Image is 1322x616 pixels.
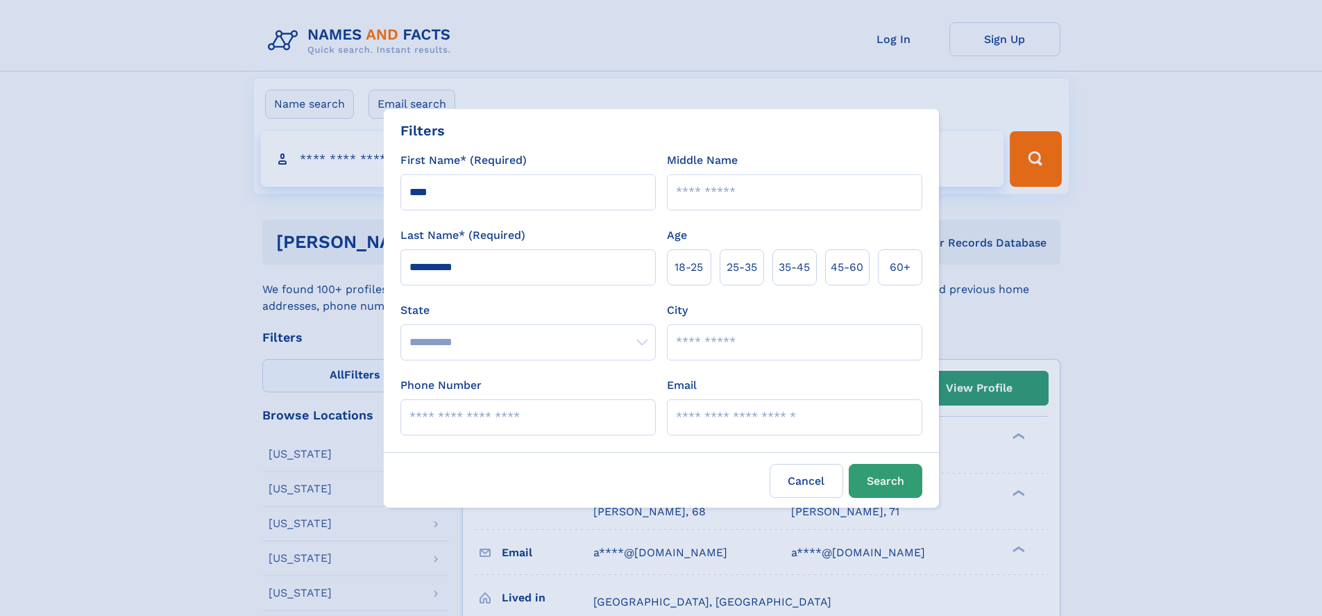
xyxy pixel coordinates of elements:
[675,259,703,276] span: 18‑25
[890,259,910,276] span: 60+
[667,227,687,244] label: Age
[400,377,482,394] label: Phone Number
[831,259,863,276] span: 45‑60
[779,259,810,276] span: 35‑45
[667,377,697,394] label: Email
[400,120,445,141] div: Filters
[727,259,757,276] span: 25‑35
[400,302,656,319] label: State
[667,152,738,169] label: Middle Name
[400,152,527,169] label: First Name* (Required)
[849,464,922,498] button: Search
[667,302,688,319] label: City
[770,464,843,498] label: Cancel
[400,227,525,244] label: Last Name* (Required)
